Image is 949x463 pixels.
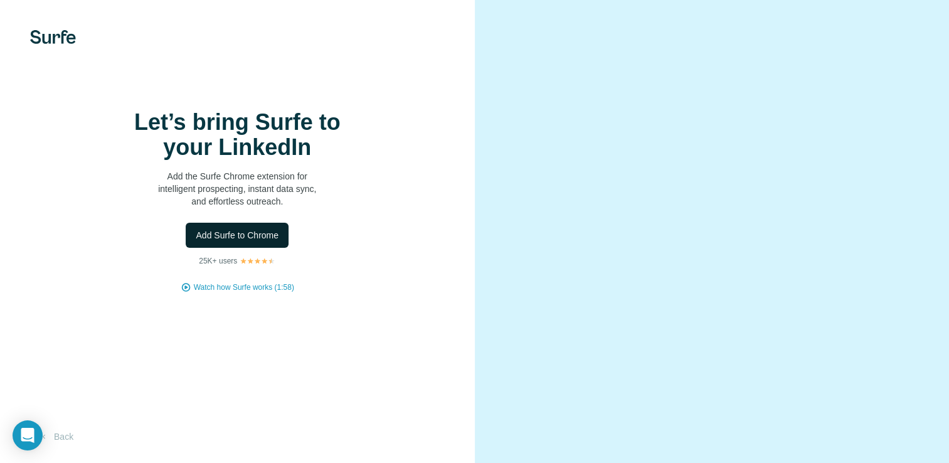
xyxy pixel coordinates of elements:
img: Surfe's logo [30,30,76,44]
div: Open Intercom Messenger [13,420,43,450]
button: Add Surfe to Chrome [186,223,289,248]
img: Rating Stars [240,257,275,265]
p: 25K+ users [199,255,237,267]
button: Watch how Surfe works (1:58) [194,282,294,293]
button: Back [30,425,82,448]
h1: Let’s bring Surfe to your LinkedIn [112,110,363,160]
p: Add the Surfe Chrome extension for intelligent prospecting, instant data sync, and effortless out... [112,170,363,208]
span: Add Surfe to Chrome [196,229,278,242]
